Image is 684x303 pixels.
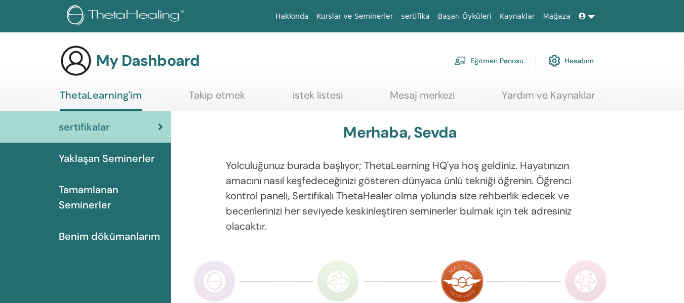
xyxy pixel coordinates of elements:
img: cog.svg [548,52,560,69]
h3: My Dashboard [96,52,199,70]
span: Benim dökümanlarım [59,229,160,244]
img: logo.png [67,5,188,28]
a: Mağaza [539,7,574,26]
a: ThetaLearning'im [60,89,142,111]
span: Tamamlanan Seminerler [59,182,163,212]
img: Instructor [317,260,359,302]
a: Kaynaklar [496,7,539,26]
span: Yaklaşan Seminerler [59,151,155,166]
a: Eğitmen Panosu [454,50,524,72]
a: Yardım ve Kaynaklar [502,89,595,109]
a: istek listesi [293,89,343,109]
img: Practitioner [193,260,236,302]
img: chalkboard-teacher.svg [454,56,466,65]
a: Kurslar ve Seminerler [312,7,397,26]
img: Certificate of Science [565,260,607,302]
a: Mesaj merkezi [390,89,455,109]
a: Başarı Öyküleri [434,7,496,26]
img: generic-user-icon.jpg [60,45,92,77]
p: Yolculuğunuz burada başlıyor; ThetaLearning HQ'ya hoş geldiniz. Hayatınızın amacını nasıl keşfede... [226,158,575,234]
h3: Merhaba, Sevda [343,123,457,142]
a: Takip etmek [189,89,245,109]
span: sertifikalar [59,119,110,135]
img: Master [441,260,484,302]
a: sertifika [397,7,433,26]
a: Hakkında [271,7,313,26]
a: Hesabım [548,50,594,72]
